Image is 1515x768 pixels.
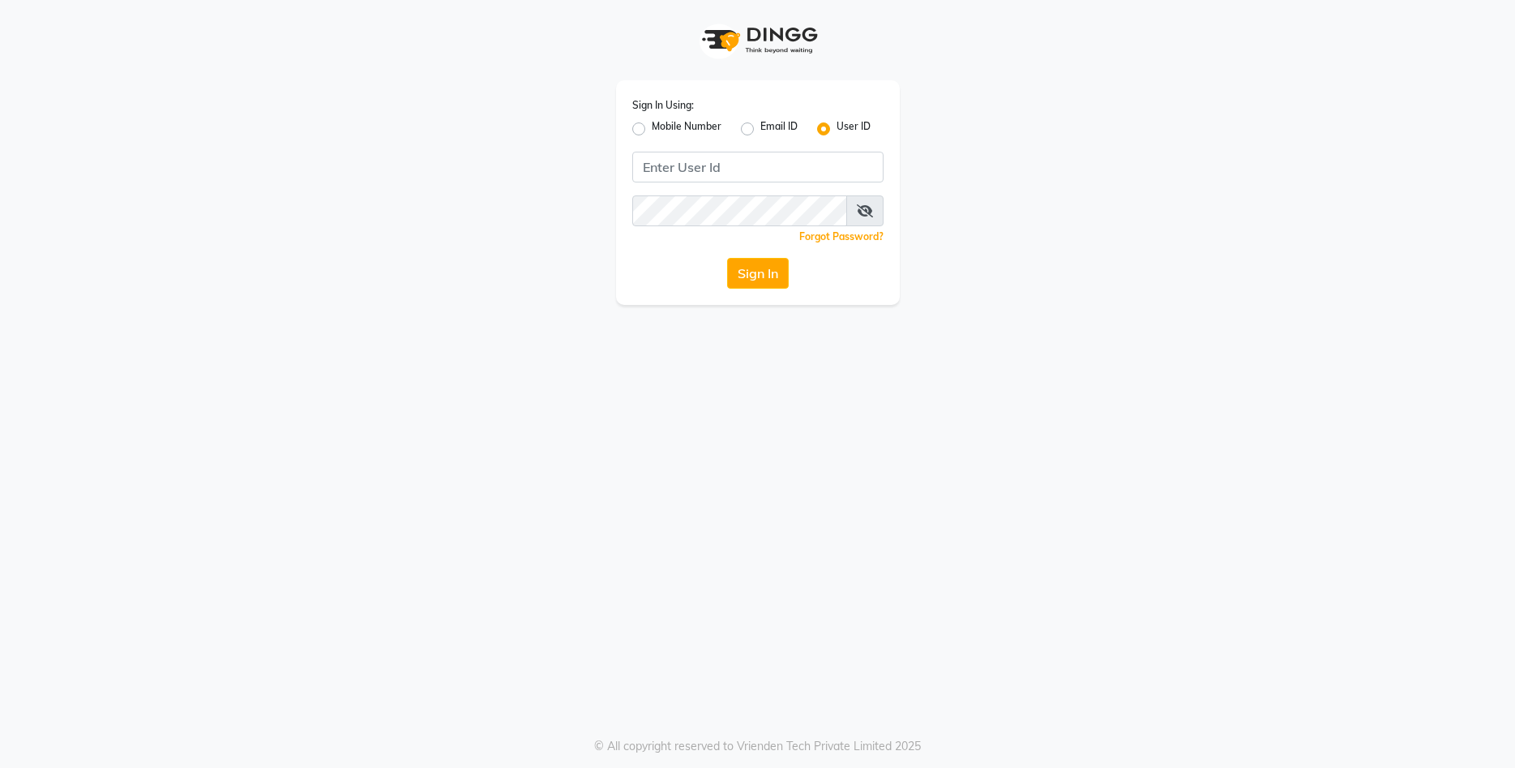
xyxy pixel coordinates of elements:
input: Username [632,152,884,182]
label: Mobile Number [652,119,721,139]
label: Email ID [760,119,798,139]
img: logo1.svg [693,16,823,64]
button: Sign In [727,258,789,289]
label: User ID [837,119,871,139]
a: Forgot Password? [799,230,884,242]
label: Sign In Using: [632,98,694,113]
input: Username [632,195,847,226]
